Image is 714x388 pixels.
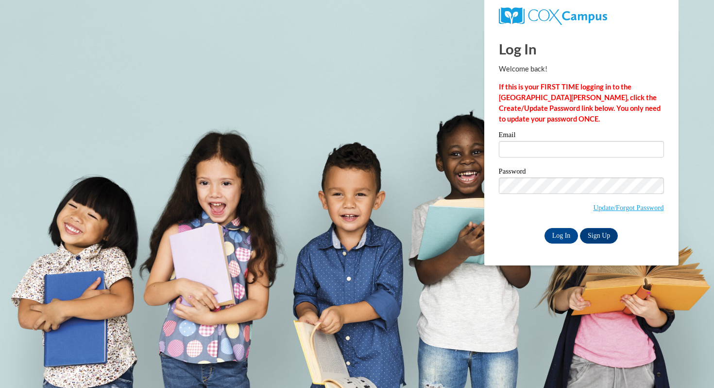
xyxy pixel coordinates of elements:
[544,228,578,244] input: Log In
[499,11,607,19] a: COX Campus
[499,131,664,141] label: Email
[499,39,664,59] h1: Log In
[499,64,664,74] p: Welcome back!
[499,168,664,177] label: Password
[499,7,607,25] img: COX Campus
[499,83,661,123] strong: If this is your FIRST TIME logging in to the [GEOGRAPHIC_DATA][PERSON_NAME], click the Create/Upd...
[580,228,618,244] a: Sign Up
[593,204,663,212] a: Update/Forgot Password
